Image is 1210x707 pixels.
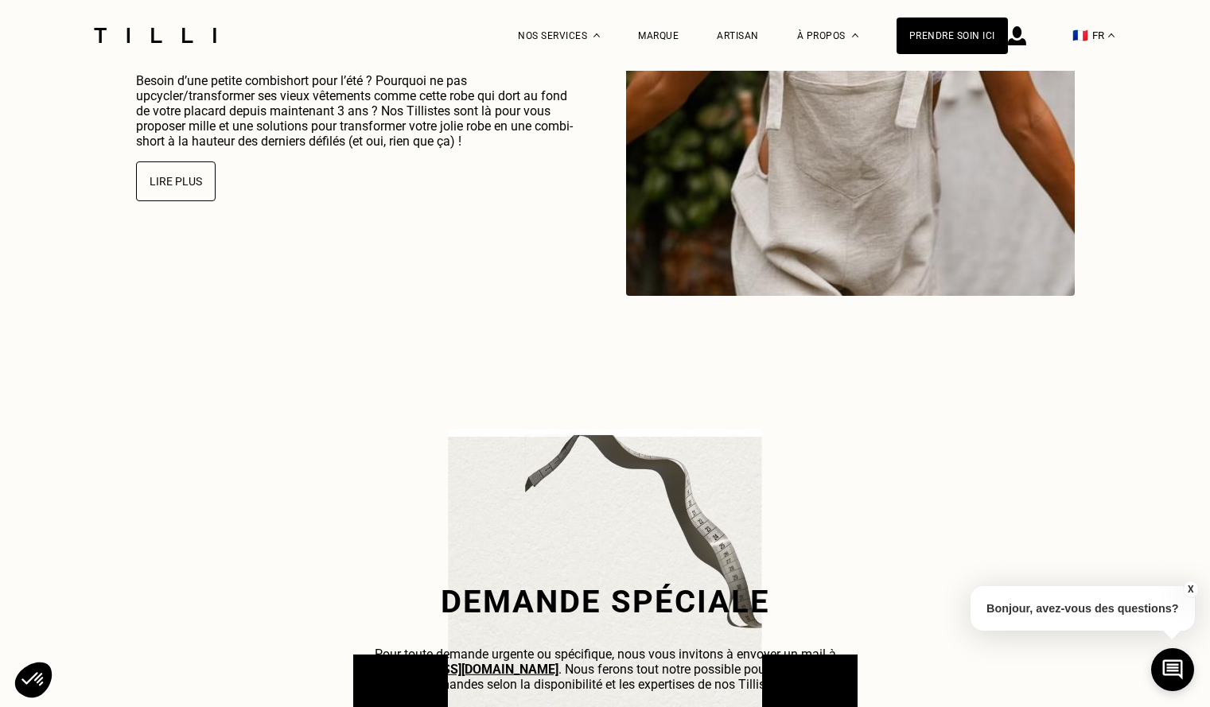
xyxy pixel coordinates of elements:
[1108,33,1115,37] img: menu déroulant
[136,161,216,201] button: Lire plus
[971,586,1195,631] p: Bonjour, avez-vous des questions?
[1072,28,1088,43] span: 🇫🇷
[1182,581,1198,598] button: X
[1008,26,1026,45] img: icône connexion
[717,30,759,41] a: Artisan
[88,28,222,43] img: Logo du service de couturière Tilli
[356,662,558,677] a: [EMAIL_ADDRESS][DOMAIN_NAME]
[136,73,573,149] span: Besoin d’une petite combishort pour l’été ? Pourquoi ne pas upcycler/transformer ses vieux vêteme...
[897,17,1008,54] a: Prendre soin ici
[852,33,858,37] img: Menu déroulant à propos
[593,33,600,37] img: Menu déroulant
[335,583,876,620] h2: Demande spéciale
[638,30,679,41] a: Marque
[335,647,876,692] p: Pour toute demande urgente ou spécifique, nous vous invitons à envoyer un mail à . Nous ferons to...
